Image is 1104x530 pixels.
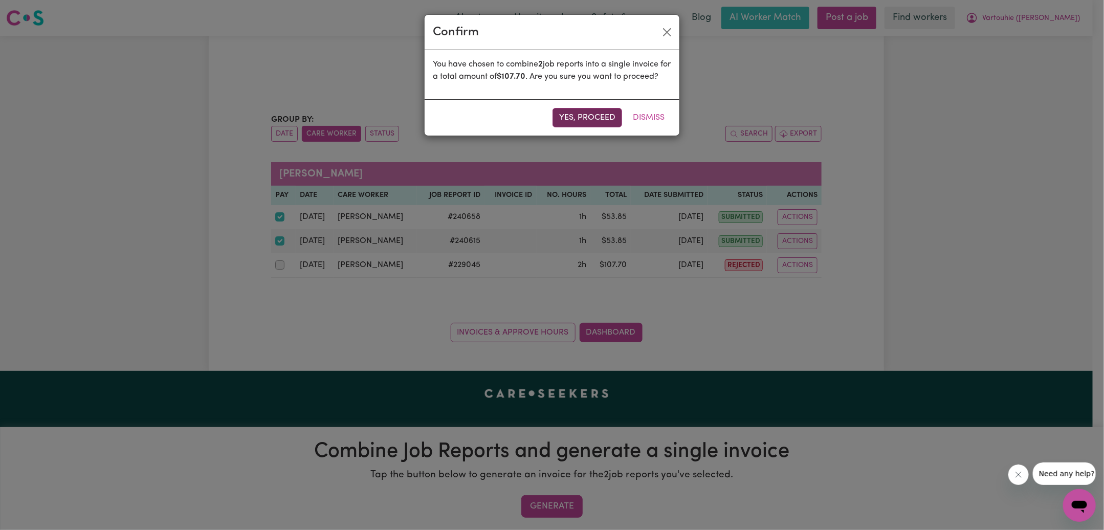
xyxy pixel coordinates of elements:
iframe: Close message [1008,465,1029,485]
b: 2 [538,60,543,69]
button: Dismiss [626,108,671,127]
iframe: Button to launch messaging window [1063,489,1096,522]
div: Confirm [433,23,479,41]
b: $ 107.70 [497,73,525,81]
button: Yes, proceed [553,108,622,127]
span: You have chosen to combine job reports into a single invoice for a total amount of . Are you sure... [433,60,671,81]
iframe: Message from company [1033,462,1096,485]
button: Close [659,24,675,40]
